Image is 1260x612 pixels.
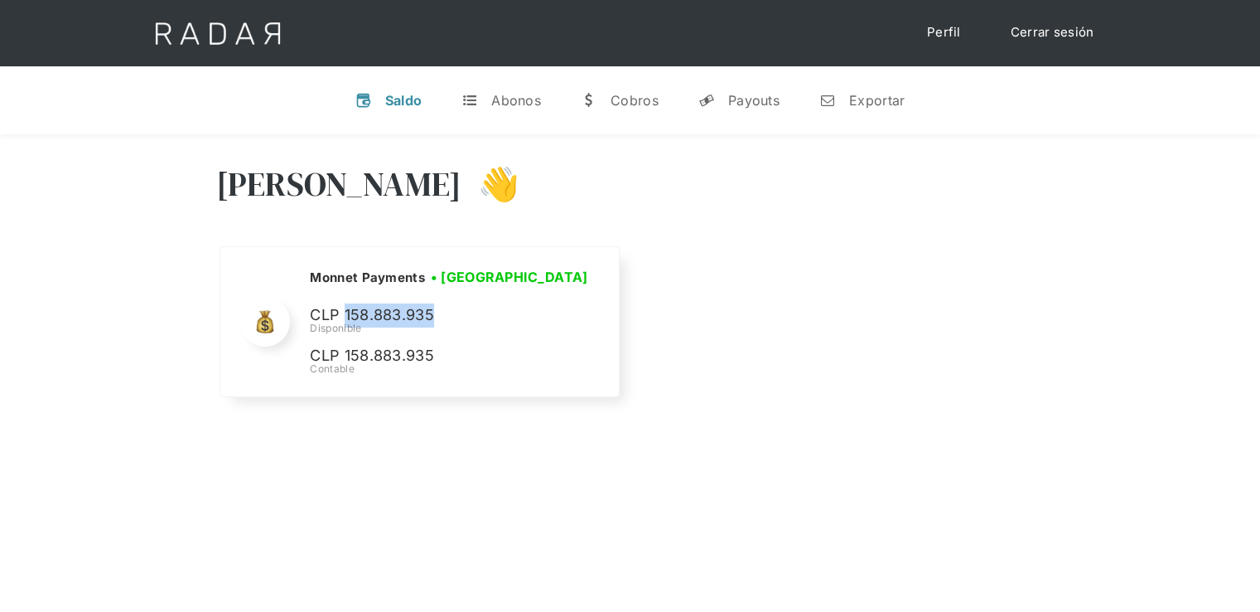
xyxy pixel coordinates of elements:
[385,92,422,109] div: Saldo
[310,304,558,328] p: CLP 158.883.935
[910,17,978,49] a: Perfil
[728,92,780,109] div: Payouts
[310,270,425,286] h2: Monnet Payments
[611,92,659,109] div: Cobros
[431,267,588,287] h3: • [GEOGRAPHIC_DATA]
[461,163,519,205] h3: 👋
[819,92,836,109] div: n
[461,92,478,109] div: t
[491,92,541,109] div: Abonos
[581,92,597,109] div: w
[355,92,372,109] div: v
[994,17,1111,49] a: Cerrar sesión
[698,92,715,109] div: y
[216,163,462,205] h3: [PERSON_NAME]
[310,344,558,368] p: CLP 158.883.935
[849,92,905,109] div: Exportar
[310,321,593,336] div: Disponible
[310,362,593,376] div: Contable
